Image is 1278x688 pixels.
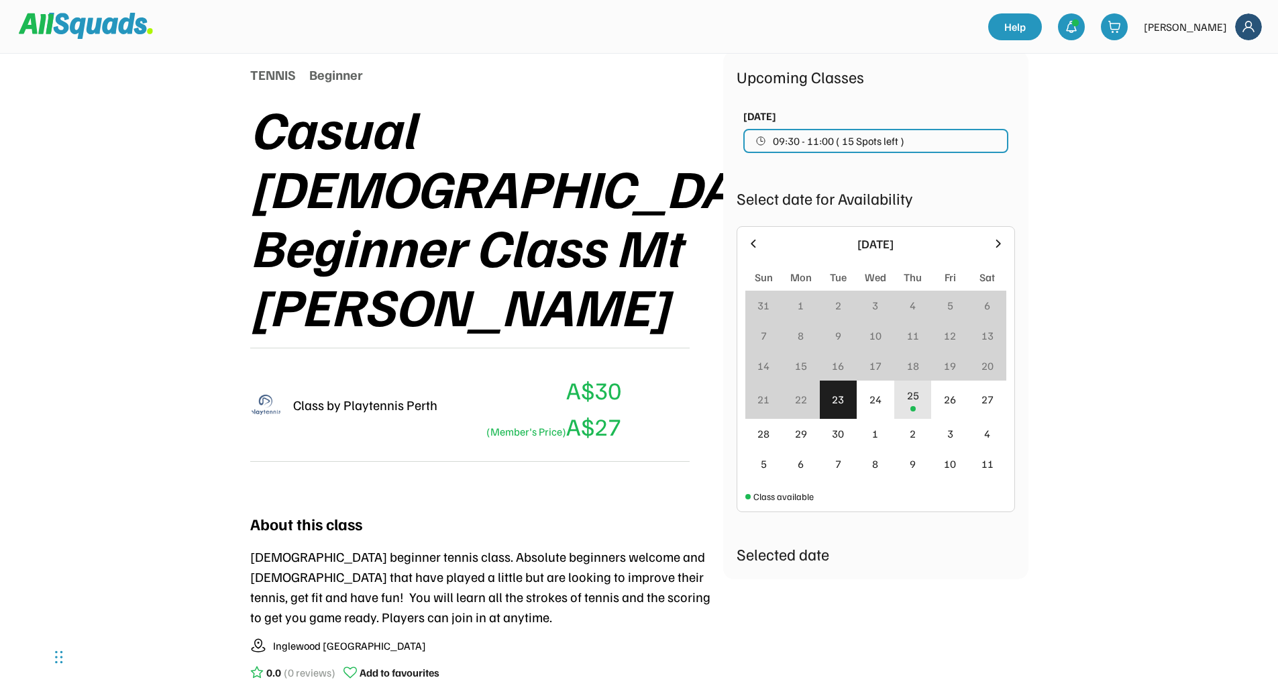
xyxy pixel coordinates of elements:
[872,426,878,442] div: 1
[984,426,990,442] div: 4
[945,269,956,285] div: Fri
[872,456,878,472] div: 8
[981,391,994,407] div: 27
[737,64,1015,89] div: Upcoming Classes
[988,13,1042,40] a: Help
[981,328,994,344] div: 13
[757,391,769,407] div: 21
[266,665,281,681] div: 0.0
[566,372,621,408] div: A$30
[835,328,841,344] div: 9
[250,389,282,421] img: playtennis%20blue%20logo%201.png
[482,408,621,444] div: A$27
[795,391,807,407] div: 22
[981,456,994,472] div: 11
[869,358,882,374] div: 17
[757,297,769,313] div: 31
[947,297,953,313] div: 5
[284,665,335,681] div: (0 reviews)
[768,235,983,253] div: [DATE]
[250,98,808,334] div: Casual [DEMOGRAPHIC_DATA] Beginner Class Mt [PERSON_NAME]
[743,129,1008,153] button: 09:30 - 11:00 ( 15 Spots left )
[753,489,814,503] div: Class available
[486,425,566,438] font: (Member's Price)
[944,358,956,374] div: 19
[795,358,807,374] div: 15
[910,456,916,472] div: 9
[798,297,804,313] div: 1
[944,391,956,407] div: 26
[795,426,807,442] div: 29
[904,269,922,285] div: Thu
[907,358,919,374] div: 18
[798,456,804,472] div: 6
[830,269,847,285] div: Tue
[309,64,363,85] div: Beginner
[250,511,362,536] div: About this class
[910,297,916,313] div: 4
[869,328,882,344] div: 10
[835,456,841,472] div: 7
[907,328,919,344] div: 11
[360,665,439,681] div: Add to favourites
[761,328,767,344] div: 7
[832,426,844,442] div: 30
[273,638,426,654] div: Inglewood [GEOGRAPHIC_DATA]
[869,391,882,407] div: 24
[1235,13,1262,40] img: Frame%2018.svg
[761,456,767,472] div: 5
[737,542,1015,566] div: Selected date
[773,136,904,146] span: 09:30 - 11:00 ( 15 Spots left )
[979,269,995,285] div: Sat
[835,297,841,313] div: 2
[798,328,804,344] div: 8
[757,358,769,374] div: 14
[981,358,994,374] div: 20
[910,426,916,442] div: 2
[947,426,953,442] div: 3
[832,358,844,374] div: 16
[872,297,878,313] div: 3
[250,546,723,627] div: [DEMOGRAPHIC_DATA] beginner tennis class. Absolute beginners welcome and [DEMOGRAPHIC_DATA] that ...
[250,64,296,85] div: TENNIS
[944,328,956,344] div: 12
[1065,20,1078,34] img: bell-03%20%281%29.svg
[984,297,990,313] div: 6
[1108,20,1121,34] img: shopping-cart-01%20%281%29.svg
[293,395,437,415] div: Class by Playtennis Perth
[832,391,844,407] div: 23
[944,456,956,472] div: 10
[743,108,776,124] div: [DATE]
[865,269,886,285] div: Wed
[755,269,773,285] div: Sun
[737,186,1015,210] div: Select date for Availability
[19,13,153,38] img: Squad%20Logo.svg
[790,269,812,285] div: Mon
[1144,19,1227,35] div: [PERSON_NAME]
[757,426,769,442] div: 28
[907,387,919,403] div: 25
